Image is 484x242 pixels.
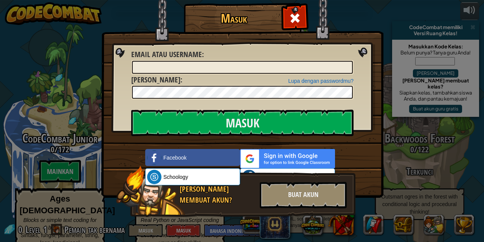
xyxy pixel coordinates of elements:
[147,170,161,184] img: schoology.png
[131,74,180,85] span: [PERSON_NAME]
[163,154,186,161] span: Facebook
[131,49,202,59] span: Email atau username
[147,150,161,165] img: facebook_small.png
[240,149,335,168] img: gplus_sso_button2.svg
[131,74,182,85] label: :
[131,110,354,136] input: Masuk
[163,173,188,181] span: Schoology
[288,78,354,84] a: Lupa dengan passwordmu?
[186,12,282,25] h1: Masuk
[260,182,347,208] div: Buat Akun
[131,49,204,60] label: :
[180,184,255,205] div: [PERSON_NAME] membuat akun?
